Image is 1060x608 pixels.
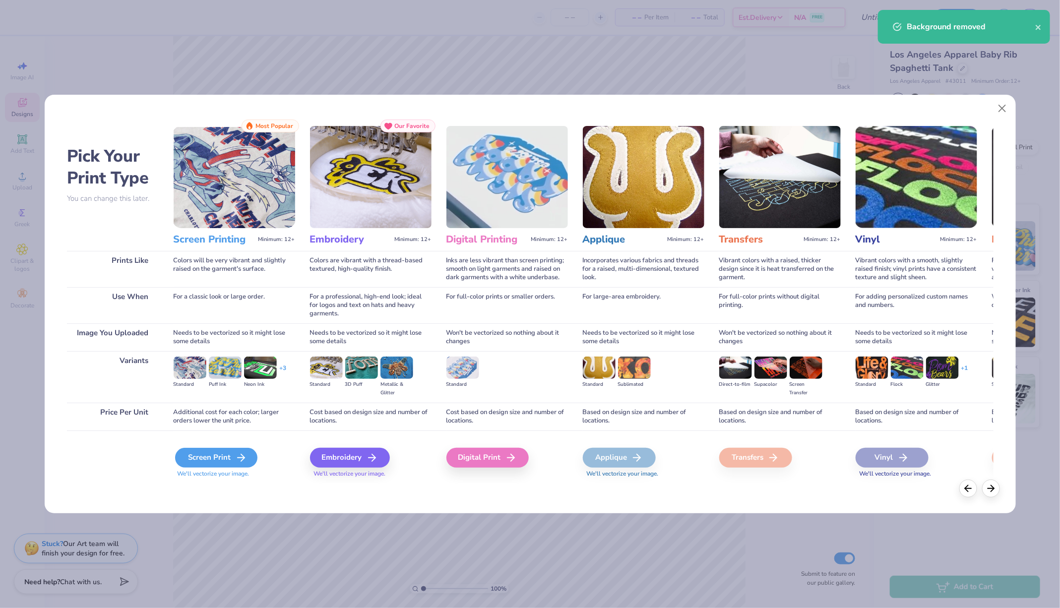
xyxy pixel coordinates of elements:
div: Sublimated [618,380,651,389]
div: Supacolor [754,380,787,389]
div: Screen Print [175,448,257,468]
div: + 3 [279,364,286,381]
img: Puff Ink [209,357,242,378]
img: Neon Ink [244,357,277,378]
div: Standard [992,380,1025,389]
div: Variants [67,351,159,402]
span: Our Favorite [395,122,430,129]
h3: Digital Printing [446,233,527,246]
h3: Screen Printing [174,233,254,246]
div: Puff Ink [209,380,242,389]
span: Minimum: 12+ [258,236,295,243]
img: Standard [856,357,888,378]
img: Standard [583,357,616,378]
div: Cost based on design size and number of locations. [446,403,568,430]
span: Minimum: 12+ [804,236,841,243]
div: Vinyl [856,448,929,468]
img: Supacolor [754,357,787,378]
img: Applique [583,126,704,228]
img: Sublimated [618,357,651,378]
div: Price Per Unit [67,403,159,430]
img: 3D Puff [345,357,378,378]
div: Incorporates various fabrics and threads for a raised, multi-dimensional, textured look. [583,251,704,287]
div: For a professional, high-end look; ideal for logos and text on hats and heavy garments. [310,287,432,323]
span: We'll vectorize your image. [583,470,704,478]
img: Transfers [719,126,841,228]
div: For full-color prints without digital printing. [719,287,841,323]
img: Digital Printing [446,126,568,228]
div: Needs to be vectorized so it might lose some details [856,323,977,351]
h3: Applique [583,233,664,246]
span: We'll vectorize your image. [310,470,432,478]
img: Direct-to-film [719,357,752,378]
div: + 1 [961,364,968,381]
div: Won't be vectorized so nothing about it changes [719,323,841,351]
div: Screen Transfer [790,380,822,397]
div: Prints Like [67,251,159,287]
img: Embroidery [310,126,432,228]
img: Screen Printing [174,126,295,228]
img: Metallic & Glitter [380,357,413,378]
div: Background removed [907,21,1035,33]
div: Based on design size and number of locations. [583,403,704,430]
div: Colors are vibrant with a thread-based textured, high-quality finish. [310,251,432,287]
span: Minimum: 12+ [668,236,704,243]
div: Metallic & Glitter [380,380,413,397]
div: Embroidery [310,448,390,468]
span: We'll vectorize your image. [174,470,295,478]
img: Vinyl [856,126,977,228]
div: Transfers [719,448,792,468]
div: Based on design size and number of locations. [719,403,841,430]
div: Standard [856,380,888,389]
h3: Embroidery [310,233,391,246]
div: Applique [583,448,656,468]
button: Close [993,99,1011,118]
h3: Transfers [719,233,800,246]
span: Minimum: 12+ [531,236,568,243]
div: 3D Puff [345,380,378,389]
img: Standard [992,357,1025,378]
div: Cost based on design size and number of locations. [310,403,432,430]
div: Standard [174,380,206,389]
div: Direct-to-film [719,380,752,389]
img: Standard [174,357,206,378]
div: Flock [891,380,924,389]
div: Inks are less vibrant than screen printing; smooth on light garments and raised on dark garments ... [446,251,568,287]
span: Minimum: 12+ [395,236,432,243]
div: Won't be vectorized so nothing about it changes [446,323,568,351]
div: Based on design size and number of locations. [856,403,977,430]
div: Digital Print [446,448,529,468]
img: Standard [310,357,343,378]
div: Needs to be vectorized so it might lose some details [174,323,295,351]
img: Flock [891,357,924,378]
p: You can change this later. [67,194,159,203]
h3: Vinyl [856,233,936,246]
div: Glitter [926,380,959,389]
span: Minimum: 12+ [940,236,977,243]
span: Most Popular [256,122,294,129]
div: For adding personalized custom names and numbers. [856,287,977,323]
img: Glitter [926,357,959,378]
div: Standard [583,380,616,389]
button: close [1035,21,1042,33]
div: Standard [310,380,343,389]
div: Image You Uploaded [67,323,159,351]
div: Needs to be vectorized so it might lose some details [583,323,704,351]
div: Colors will be very vibrant and slightly raised on the garment's surface. [174,251,295,287]
div: Use When [67,287,159,323]
span: We'll vectorize your image. [856,470,977,478]
div: For a classic look or large order. [174,287,295,323]
div: Additional cost for each color; larger orders lower the unit price. [174,403,295,430]
div: Neon Ink [244,380,277,389]
div: Standard [446,380,479,389]
div: For large-area embroidery. [583,287,704,323]
h2: Pick Your Print Type [67,145,159,189]
div: Needs to be vectorized so it might lose some details [310,323,432,351]
div: Vibrant colors with a smooth, slightly raised finish; vinyl prints have a consistent texture and ... [856,251,977,287]
img: Standard [446,357,479,378]
div: For full-color prints or smaller orders. [446,287,568,323]
div: Vibrant colors with a raised, thicker design since it is heat transferred on the garment. [719,251,841,287]
img: Screen Transfer [790,357,822,378]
